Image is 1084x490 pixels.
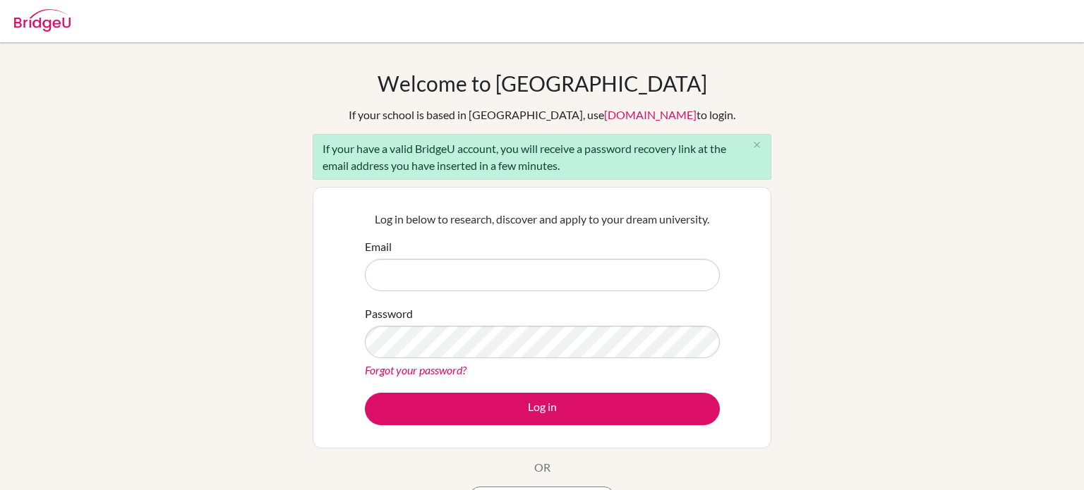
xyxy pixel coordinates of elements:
button: Log in [365,393,720,425]
label: Password [365,305,413,322]
button: Close [742,135,771,156]
p: Log in below to research, discover and apply to your dream university. [365,211,720,228]
i: close [752,140,762,150]
div: If your school is based in [GEOGRAPHIC_DATA], use to login. [349,106,735,123]
a: Forgot your password? [365,363,466,376]
img: Bridge-U [14,9,71,32]
p: OR [534,459,550,476]
label: Email [365,238,392,255]
h1: Welcome to [GEOGRAPHIC_DATA] [378,71,707,96]
a: [DOMAIN_NAME] [604,108,697,121]
div: If your have a valid BridgeU account, you will receive a password recovery link at the email addr... [313,134,771,180]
